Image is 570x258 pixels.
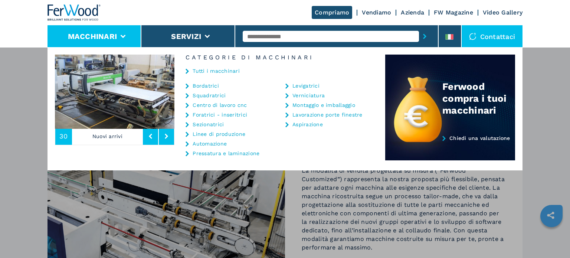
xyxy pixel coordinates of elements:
[171,32,201,41] button: Servizi
[462,25,523,48] div: Contattaci
[419,28,430,45] button: submit-button
[292,93,325,98] a: Verniciatura
[401,9,424,16] a: Azienda
[193,83,219,88] a: Bordatrici
[193,102,247,108] a: Centro di lavoro cnc
[312,6,352,19] a: Compriamo
[292,112,363,117] a: Lavorazione porte finestre
[55,55,174,129] img: image
[174,55,294,129] img: image
[193,141,227,146] a: Automazione
[442,81,515,116] div: Ferwood compra i tuoi macchinari
[174,55,385,61] h6: Categorie di Macchinari
[193,151,259,156] a: Pressatura e laminazione
[72,128,143,145] p: Nuovi arrivi
[483,9,522,16] a: Video Gallery
[68,32,117,41] button: Macchinari
[292,122,323,127] a: Aspirazione
[469,33,476,40] img: Contattaci
[193,112,247,117] a: Foratrici - inseritrici
[47,4,101,21] img: Ferwood
[385,135,515,161] a: Chiedi una valutazione
[193,122,224,127] a: Sezionatrici
[434,9,473,16] a: FW Magazine
[193,68,240,74] a: Tutti i macchinari
[193,131,245,137] a: Linee di produzione
[362,9,391,16] a: Vendiamo
[292,83,320,88] a: Levigatrici
[193,93,226,98] a: Squadratrici
[59,133,68,140] span: 30
[292,102,355,108] a: Montaggio e imballaggio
